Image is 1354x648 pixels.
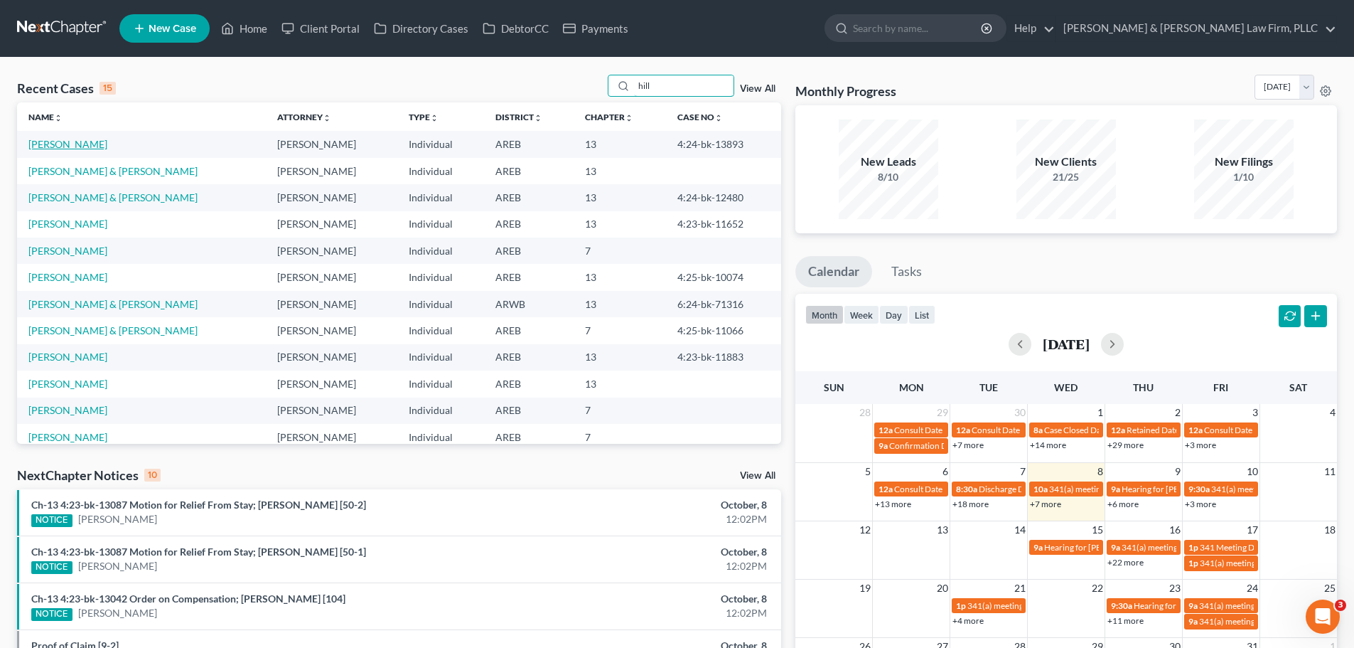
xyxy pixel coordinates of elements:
td: AREB [484,317,574,344]
span: Consult Date for [PERSON_NAME] [1204,425,1333,435]
button: day [879,305,908,324]
td: AREB [484,398,574,424]
span: 13 [935,521,950,538]
td: [PERSON_NAME] [266,264,397,290]
div: New Filings [1194,154,1294,170]
div: October, 8 [531,545,767,559]
td: 4:23-bk-11883 [666,344,781,371]
span: 341(a) meeting for [PERSON_NAME] & [PERSON_NAME] [1122,542,1334,553]
span: 8:30a [956,484,977,494]
span: 341(a) meeting for [PERSON_NAME] [1049,484,1186,494]
a: Attorneyunfold_more [277,112,331,122]
a: [PERSON_NAME] & [PERSON_NAME] [28,191,198,203]
td: [PERSON_NAME] [266,184,397,211]
td: Individual [397,344,484,371]
td: 7 [574,317,666,344]
a: Payments [556,16,635,41]
td: AREB [484,211,574,238]
td: AREB [484,371,574,397]
a: +18 more [952,499,989,509]
span: Hearing for [PERSON_NAME] [1044,542,1155,553]
td: [PERSON_NAME] [266,238,397,264]
td: 4:25-bk-11066 [666,317,781,344]
span: 5 [864,463,872,480]
a: +14 more [1030,440,1066,450]
span: Mon [899,381,924,393]
iframe: Intercom live chat [1306,600,1340,634]
td: 6:24-bk-71316 [666,291,781,317]
div: October, 8 [531,592,767,606]
a: +4 more [952,615,984,626]
i: unfold_more [625,114,633,122]
i: unfold_more [54,114,63,122]
a: +11 more [1107,615,1144,626]
span: 12 [858,521,872,538]
td: [PERSON_NAME] [266,398,397,424]
a: Calendar [795,256,872,287]
span: 9 [1173,463,1182,480]
span: 12a [956,425,970,435]
a: [PERSON_NAME] & [PERSON_NAME] [28,298,198,310]
td: Individual [397,184,484,211]
span: 14 [1013,521,1027,538]
td: 7 [574,238,666,264]
span: 25 [1323,580,1337,597]
span: 4 [1328,404,1337,421]
td: 7 [574,424,666,450]
a: [PERSON_NAME] & [PERSON_NAME] Law Firm, PLLC [1056,16,1336,41]
span: Retained Date for [PERSON_NAME][GEOGRAPHIC_DATA] [1127,425,1346,435]
td: [PERSON_NAME] [266,131,397,157]
a: +6 more [1107,499,1139,509]
td: [PERSON_NAME] [266,158,397,184]
input: Search by name... [853,15,983,41]
td: Individual [397,264,484,290]
td: [PERSON_NAME] [266,344,397,371]
span: 30 [1013,404,1027,421]
div: NOTICE [31,514,72,527]
span: Sun [824,381,844,393]
td: Individual [397,131,484,157]
span: 10 [1245,463,1259,480]
td: Individual [397,424,484,450]
span: 9:30a [1188,484,1210,494]
span: Hearing for [PERSON_NAME] [1134,600,1245,611]
td: AREB [484,424,574,450]
td: [PERSON_NAME] [266,291,397,317]
span: 10a [1033,484,1048,494]
div: Recent Cases [17,80,116,97]
a: Directory Cases [367,16,475,41]
span: Wed [1054,381,1078,393]
a: [PERSON_NAME] [28,351,107,363]
a: [PERSON_NAME] [28,404,107,416]
a: [PERSON_NAME] [78,606,157,620]
a: [PERSON_NAME] [28,138,107,150]
td: Individual [397,371,484,397]
a: [PERSON_NAME] & [PERSON_NAME] [28,165,198,177]
td: 4:24-bk-13893 [666,131,781,157]
a: +7 more [1030,499,1061,509]
span: 9a [879,440,888,451]
span: 9a [1033,542,1043,553]
a: Ch-13 4:23-bk-13087 Motion for Relief From Stay; [PERSON_NAME] [50-2] [31,499,366,511]
div: NextChapter Notices [17,467,161,484]
td: AREB [484,158,574,184]
span: 341(a) meeting for [PERSON_NAME] [1200,558,1337,568]
a: [PERSON_NAME] & [PERSON_NAME] [28,324,198,336]
span: 19 [858,580,872,597]
h2: [DATE] [1043,336,1090,351]
span: 9:30a [1111,600,1132,611]
i: unfold_more [714,114,723,122]
a: [PERSON_NAME] [78,512,157,526]
a: [PERSON_NAME] [28,245,107,257]
i: unfold_more [323,114,331,122]
td: 13 [574,211,666,238]
td: Individual [397,211,484,238]
a: [PERSON_NAME] [78,559,157,573]
td: Individual [397,317,484,344]
span: 11 [1323,463,1337,480]
a: Client Portal [274,16,367,41]
span: 1p [956,600,966,611]
button: week [844,305,879,324]
td: 13 [574,371,666,397]
button: list [908,305,935,324]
